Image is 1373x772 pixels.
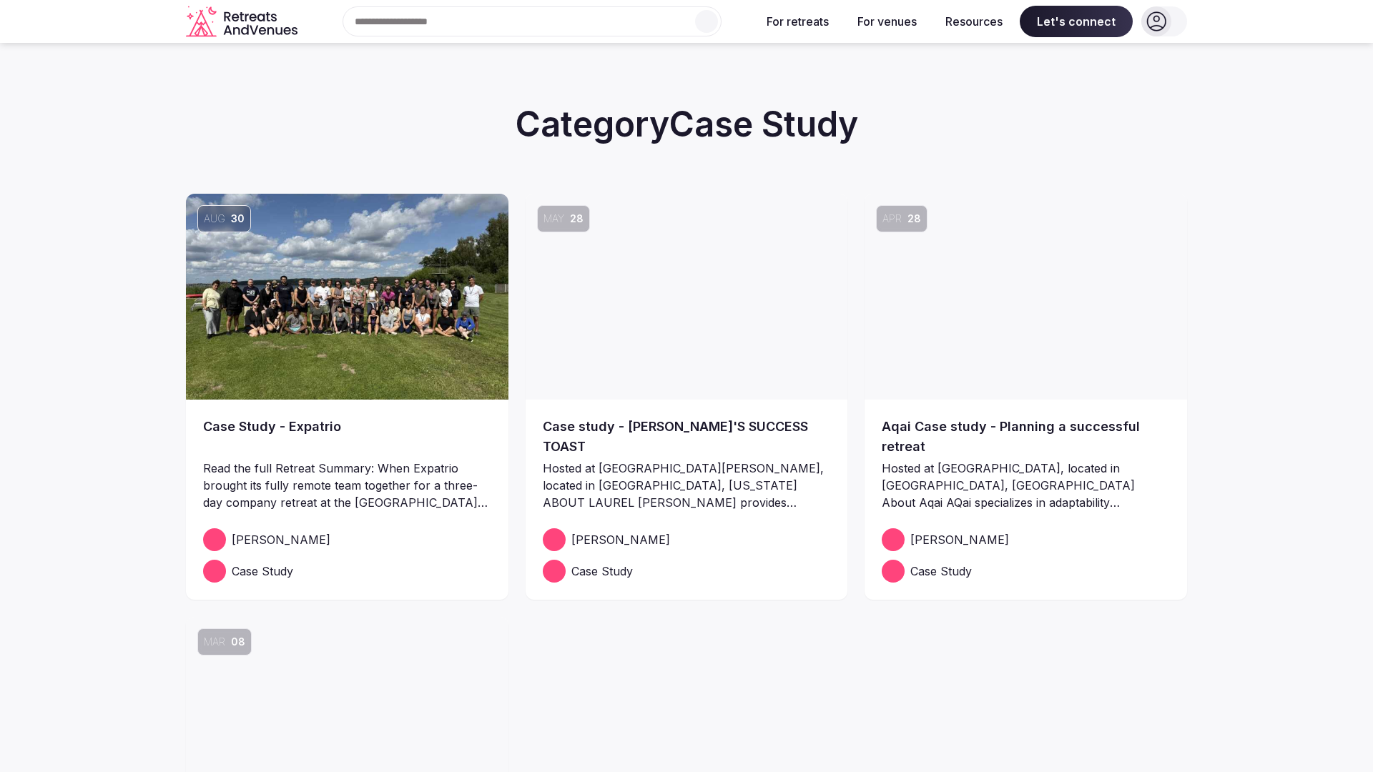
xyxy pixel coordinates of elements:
span: [PERSON_NAME] [232,531,330,548]
p: Hosted at [GEOGRAPHIC_DATA], located in [GEOGRAPHIC_DATA], [GEOGRAPHIC_DATA] About Aqai AQai spec... [882,460,1170,511]
a: [PERSON_NAME] [203,528,491,551]
a: Case Study [543,560,831,583]
p: Hosted at [GEOGRAPHIC_DATA][PERSON_NAME], located in [GEOGRAPHIC_DATA], [US_STATE] ABOUT LAUREL [... [543,460,831,511]
span: 28 [907,212,921,226]
p: Read the full Retreat Summary: When Expatrio brought its fully remote team together for a three-d... [203,460,491,511]
a: May28 [526,194,848,400]
span: [PERSON_NAME] [571,531,670,548]
span: Apr [882,212,902,226]
a: Case Study [882,560,1170,583]
a: Apr28 [865,194,1187,400]
span: Case Study [232,563,293,580]
button: For venues [846,6,928,37]
a: Aqai Case study - Planning a successful retreat [882,417,1170,457]
h2: Category Case Study [186,100,1187,148]
span: 08 [231,635,245,649]
span: May [543,212,564,226]
a: Case Study - Expatrio [203,417,491,457]
span: Case Study [910,563,972,580]
span: Aug [204,212,225,226]
a: Case Study [203,560,491,583]
span: Mar [204,635,225,649]
span: 30 [231,212,245,226]
span: Let's connect [1020,6,1133,37]
a: [PERSON_NAME] [882,528,1170,551]
span: Case Study [571,563,633,580]
button: For retreats [755,6,840,37]
a: [PERSON_NAME] [543,528,831,551]
span: 28 [570,212,584,226]
a: Case study - [PERSON_NAME]'S SUCCESS TOAST [543,417,831,457]
svg: Retreats and Venues company logo [186,6,300,38]
span: [PERSON_NAME] [910,531,1009,548]
a: Aug30 [186,194,508,400]
button: Resources [934,6,1014,37]
img: Case Study - Expatrio [186,194,508,400]
a: Visit the homepage [186,6,300,38]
